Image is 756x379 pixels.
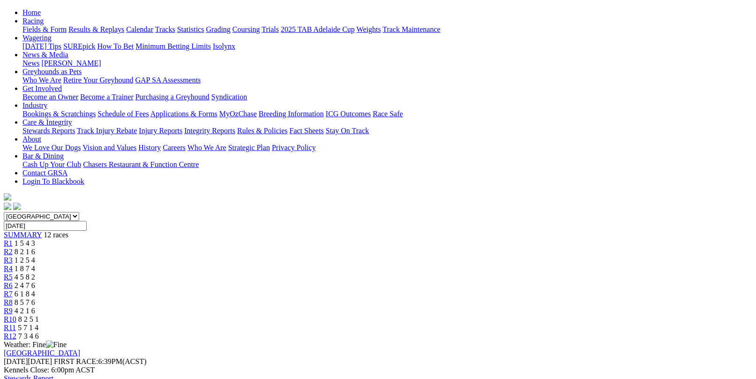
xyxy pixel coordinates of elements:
a: Applications & Forms [150,110,217,118]
span: 12 races [44,231,68,239]
a: Injury Reports [139,127,182,135]
a: Who We Are [187,144,226,152]
a: Login To Blackbook [22,177,84,185]
a: ICG Outcomes [326,110,371,118]
div: Care & Integrity [22,127,752,135]
a: [DATE] Tips [22,42,61,50]
span: 4 2 1 6 [15,307,35,315]
a: Track Injury Rebate [77,127,137,135]
div: About [22,144,752,152]
a: Careers [163,144,186,152]
a: Become an Owner [22,93,78,101]
a: R6 [4,281,13,289]
a: Stewards Reports [22,127,75,135]
a: Statistics [177,25,204,33]
span: 8 2 5 1 [18,315,39,323]
span: 7 3 4 6 [18,332,39,340]
a: Racing [22,17,44,25]
span: 6:39PM(ACST) [54,357,147,365]
a: R9 [4,307,13,315]
a: Schedule of Fees [97,110,149,118]
a: Fact Sheets [290,127,324,135]
input: Select date [4,221,87,231]
a: News & Media [22,51,68,59]
a: SUMMARY [4,231,42,239]
span: 2 4 7 6 [15,281,35,289]
a: Home [22,8,41,16]
a: Wagering [22,34,52,42]
div: Bar & Dining [22,160,752,169]
a: Get Involved [22,84,62,92]
div: Industry [22,110,752,118]
span: FIRST RACE: [54,357,98,365]
img: facebook.svg [4,203,11,210]
a: We Love Our Dogs [22,144,81,152]
a: Contact GRSA [22,169,67,177]
span: [DATE] [4,357,28,365]
a: Cash Up Your Club [22,160,81,168]
a: Trials [262,25,279,33]
a: Bookings & Scratchings [22,110,96,118]
a: Integrity Reports [184,127,235,135]
span: [DATE] [4,357,52,365]
div: Get Involved [22,93,752,101]
a: Rules & Policies [237,127,288,135]
span: 8 5 7 6 [15,298,35,306]
span: Weather: Fine [4,341,67,349]
a: [PERSON_NAME] [41,59,101,67]
a: Results & Replays [68,25,124,33]
a: R12 [4,332,16,340]
a: Minimum Betting Limits [135,42,211,50]
a: Bar & Dining [22,152,64,160]
div: Racing [22,25,752,34]
span: R3 [4,256,13,264]
a: Strategic Plan [228,144,270,152]
a: Calendar [126,25,153,33]
a: Who We Are [22,76,61,84]
a: Grading [206,25,231,33]
a: Syndication [211,93,247,101]
img: logo-grsa-white.png [4,193,11,201]
div: Wagering [22,42,752,51]
span: 1 5 4 3 [15,239,35,247]
a: About [22,135,41,143]
div: Greyhounds as Pets [22,76,752,84]
a: R8 [4,298,13,306]
a: R11 [4,324,16,332]
div: News & Media [22,59,752,68]
a: How To Bet [97,42,134,50]
a: R4 [4,265,13,273]
a: Track Maintenance [383,25,441,33]
span: R10 [4,315,16,323]
a: Breeding Information [259,110,324,118]
span: 5 7 1 4 [18,324,38,332]
a: Fields & Form [22,25,67,33]
img: Fine [46,341,67,349]
span: 1 2 5 4 [15,256,35,264]
span: 8 2 1 6 [15,248,35,256]
a: Industry [22,101,47,109]
span: 1 8 7 4 [15,265,35,273]
a: News [22,59,39,67]
a: GAP SA Assessments [135,76,201,84]
div: Kennels Close: 6:00pm ACST [4,366,752,374]
a: Race Safe [373,110,403,118]
a: R2 [4,248,13,256]
span: R7 [4,290,13,298]
a: SUREpick [63,42,95,50]
a: Privacy Policy [272,144,316,152]
a: R1 [4,239,13,247]
a: R5 [4,273,13,281]
span: 4 5 8 2 [15,273,35,281]
span: 6 1 8 4 [15,290,35,298]
a: Greyhounds as Pets [22,68,82,76]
